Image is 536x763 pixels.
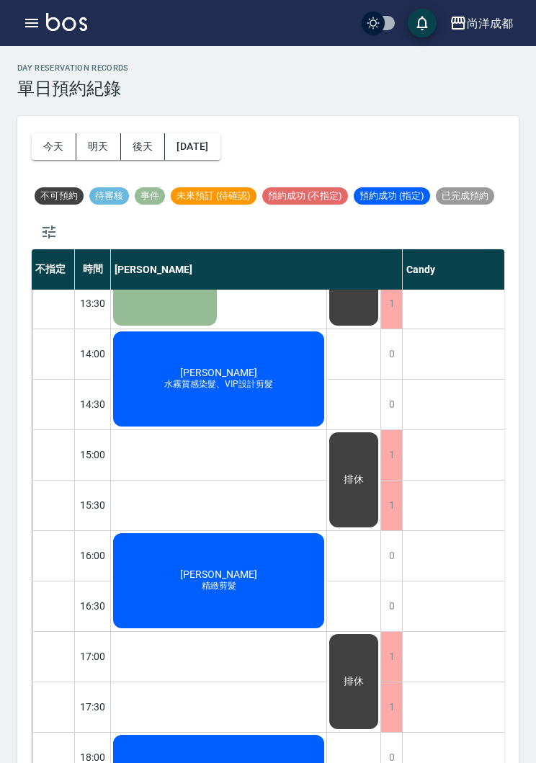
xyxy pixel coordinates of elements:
[177,367,260,378] span: [PERSON_NAME]
[341,473,367,486] span: 排休
[35,189,84,202] span: 不可預約
[380,279,402,329] div: 1
[75,581,111,631] div: 16:30
[199,580,239,592] span: 精緻剪髮
[467,14,513,32] div: 尚洋成都
[46,13,87,31] img: Logo
[76,133,121,160] button: 明天
[380,430,402,480] div: 1
[262,189,348,202] span: 預約成功 (不指定)
[177,568,260,580] span: [PERSON_NAME]
[121,133,166,160] button: 後天
[135,189,165,202] span: 事件
[89,189,129,202] span: 待審核
[111,249,403,290] div: [PERSON_NAME]
[161,378,276,391] span: 水霧質感染髮、VIP設計剪髮
[171,189,256,202] span: 未來預訂 (待確認)
[380,380,402,429] div: 0
[380,481,402,530] div: 1
[165,133,220,160] button: [DATE]
[380,581,402,631] div: 0
[436,189,494,202] span: 已完成預約
[75,329,111,379] div: 14:00
[380,329,402,379] div: 0
[75,631,111,682] div: 17:00
[17,63,129,73] h2: day Reservation records
[75,530,111,581] div: 16:00
[17,79,129,99] h3: 單日預約紀錄
[32,133,76,160] button: 今天
[408,9,437,37] button: save
[75,379,111,429] div: 14:30
[380,632,402,682] div: 1
[341,675,367,688] span: 排休
[32,249,75,290] div: 不指定
[444,9,519,38] button: 尚洋成都
[75,429,111,480] div: 15:00
[380,682,402,732] div: 1
[75,480,111,530] div: 15:30
[380,531,402,581] div: 0
[75,278,111,329] div: 13:30
[75,682,111,732] div: 17:30
[354,189,430,202] span: 預約成功 (指定)
[75,249,111,290] div: 時間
